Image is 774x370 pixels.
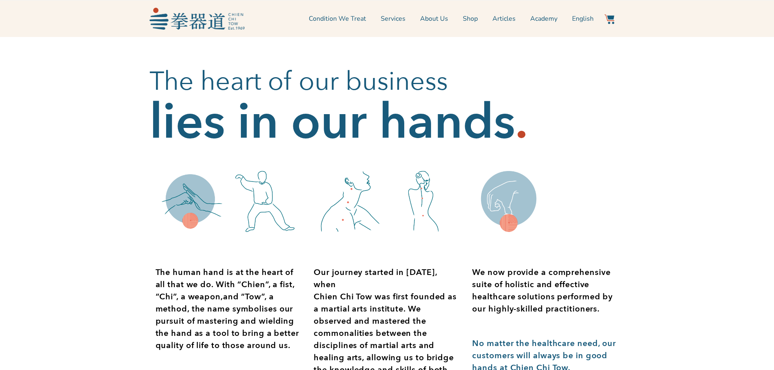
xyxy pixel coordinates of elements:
nav: Menu [249,9,594,29]
a: Articles [492,9,516,29]
a: Academy [530,9,557,29]
a: Services [381,9,405,29]
div: Page 1 [472,266,618,315]
div: Page 1 [156,266,302,352]
a: Shop [463,9,478,29]
h2: . [515,106,528,138]
a: About Us [420,9,448,29]
h2: lies in our hands [150,106,515,138]
p: We now provide a comprehensive suite of holistic and effective healthcare solutions performed by ... [472,266,618,315]
a: Switch to English [572,9,594,29]
p: The human hand is at the heart of all that we do. With “Chien”, a fist, “Chi”, a weapon,and “Tow”... [156,266,302,352]
a: Condition We Treat [309,9,366,29]
h2: The heart of our business [150,65,625,98]
img: Website Icon-03 [605,14,614,24]
span: English [572,14,594,24]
